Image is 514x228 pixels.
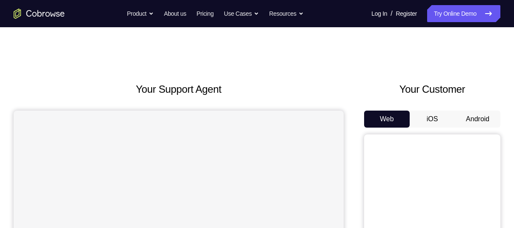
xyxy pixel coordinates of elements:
[410,111,455,128] button: iOS
[196,5,213,22] a: Pricing
[14,82,344,97] h2: Your Support Agent
[391,9,392,19] span: /
[14,9,65,19] a: Go to the home page
[364,82,500,97] h2: Your Customer
[371,5,387,22] a: Log In
[396,5,417,22] a: Register
[427,5,500,22] a: Try Online Demo
[364,111,410,128] button: Web
[269,5,304,22] button: Resources
[455,111,500,128] button: Android
[224,5,259,22] button: Use Cases
[127,5,154,22] button: Product
[164,5,186,22] a: About us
